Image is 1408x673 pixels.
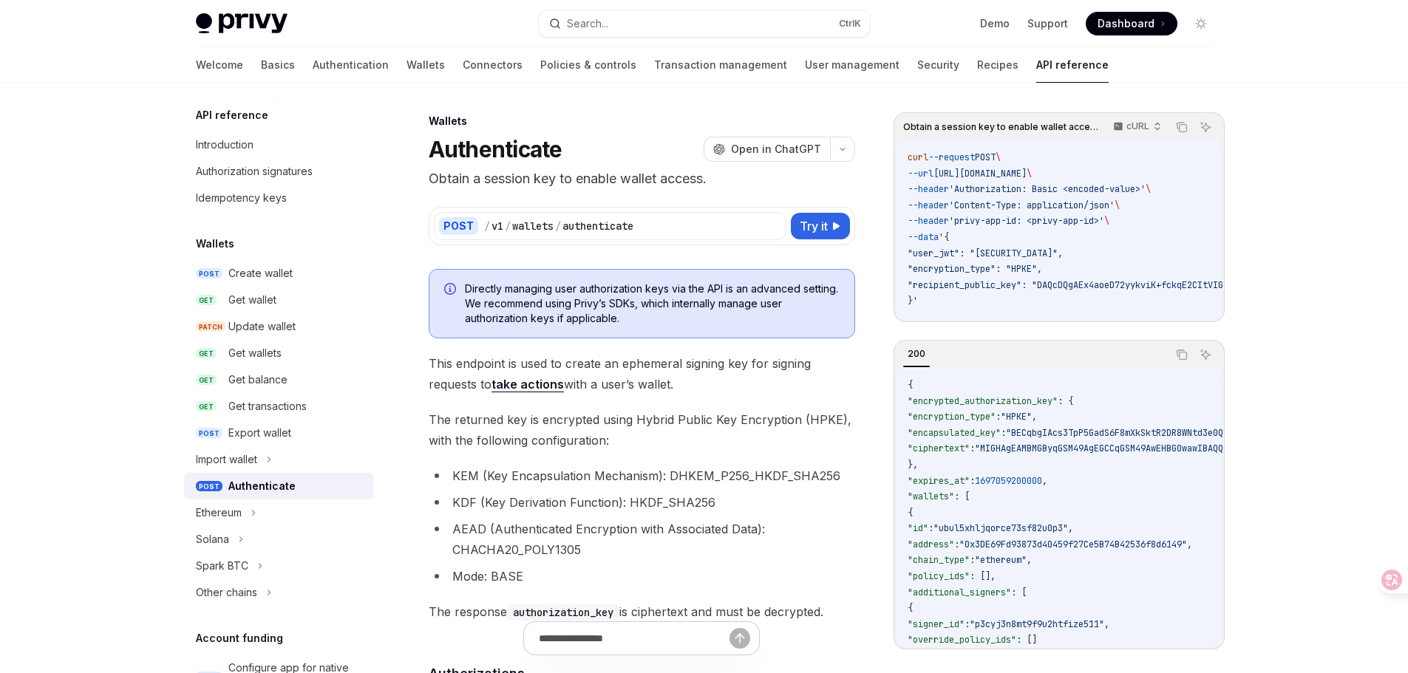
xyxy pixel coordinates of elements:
[908,539,954,550] span: "address"
[704,137,830,162] button: Open in ChatGPT
[184,185,373,211] a: Idempotency keys
[196,428,222,439] span: POST
[908,183,949,195] span: --header
[908,618,965,630] span: "signer_id"
[791,213,850,239] button: Try it
[465,281,840,326] span: Directly managing user authorization keys via the API is an advanced setting. We recommend using ...
[933,168,1027,180] span: [URL][DOMAIN_NAME]
[429,136,562,163] h1: Authenticate
[313,47,389,83] a: Authentication
[429,601,855,622] span: The response is ciphertext and must be decrypted.
[917,47,959,83] a: Security
[1086,12,1177,35] a: Dashboard
[908,427,1001,439] span: "encapsulated_key"
[977,47,1018,83] a: Recipes
[908,475,970,487] span: "expires_at"
[228,264,293,282] div: Create wallet
[908,379,913,391] span: {
[970,554,975,566] span: :
[908,443,970,454] span: "ciphertext"
[228,344,282,362] div: Get wallets
[980,16,1010,31] a: Demo
[196,235,234,253] h5: Wallets
[954,491,970,502] span: : [
[908,507,913,519] span: {
[654,47,787,83] a: Transaction management
[1172,117,1191,137] button: Copy the contents from the code block
[196,189,287,207] div: Idempotency keys
[908,554,970,566] span: "chain_type"
[1058,395,1073,407] span: : {
[407,47,445,83] a: Wallets
[196,481,222,492] span: POST
[975,475,1042,487] span: 1697059200000
[228,424,291,442] div: Export wallet
[908,411,996,423] span: "encryption_type"
[908,491,954,502] span: "wallets"
[1001,411,1032,423] span: "HPKE"
[184,420,373,446] a: POSTExport wallet
[196,375,217,386] span: GET
[539,10,870,37] button: Search...CtrlK
[196,295,217,306] span: GET
[939,231,949,243] span: '{
[731,142,821,157] span: Open in ChatGPT
[184,131,373,158] a: Introduction
[429,409,855,451] span: The returned key is encrypted using Hybrid Public Key Encryption (HPKE), with the following confi...
[908,151,928,163] span: curl
[908,522,928,534] span: "id"
[1098,16,1154,31] span: Dashboard
[196,13,288,34] img: light logo
[1146,183,1151,195] span: \
[908,168,933,180] span: --url
[196,584,257,601] div: Other chains
[959,539,1187,550] span: "0x3DE69Fd93873d40459f27Ce5B74B42536f8d6149"
[463,47,523,83] a: Connectors
[1126,120,1149,132] p: cURL
[196,106,268,124] h5: API reference
[1001,427,1006,439] span: :
[996,151,1001,163] span: \
[429,566,855,587] li: Mode: BASE
[729,628,750,649] button: Send message
[196,136,254,154] div: Introduction
[965,618,970,630] span: :
[184,393,373,420] a: GETGet transactions
[196,163,313,180] div: Authorization signatures
[1016,634,1037,646] span: : []
[1104,618,1109,630] span: ,
[228,397,307,415] div: Get transactions
[507,604,619,621] code: authorization_key
[196,47,243,83] a: Welcome
[484,219,490,233] div: /
[505,219,511,233] div: /
[1172,345,1191,364] button: Copy the contents from the code block
[196,557,248,575] div: Spark BTC
[839,18,861,30] span: Ctrl K
[184,366,373,393] a: GETGet balance
[1196,117,1215,137] button: Ask AI
[196,401,217,412] span: GET
[444,283,459,298] svg: Info
[555,219,561,233] div: /
[1042,475,1047,487] span: ,
[908,570,970,582] span: "policy_ids"
[800,217,828,235] span: Try it
[975,151,996,163] span: POST
[908,395,1058,407] span: "encrypted_authorization_key"
[429,168,855,189] p: Obtain a session key to enable wallet access.
[492,219,503,233] div: v1
[908,215,949,227] span: --header
[196,268,222,279] span: POST
[1068,522,1073,534] span: ,
[228,291,276,309] div: Get wallet
[949,199,1115,211] span: 'Content-Type: application/json'
[908,199,949,211] span: --header
[928,151,975,163] span: --request
[908,634,1016,646] span: "override_policy_ids"
[949,183,1146,195] span: 'Authorization: Basic <encoded-value>'
[908,602,913,614] span: {
[805,47,899,83] a: User management
[908,263,1042,275] span: "encryption_type": "HPKE",
[184,473,373,499] a: POSTAuthenticate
